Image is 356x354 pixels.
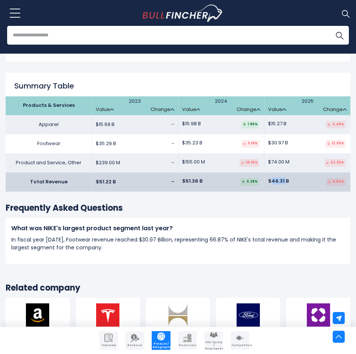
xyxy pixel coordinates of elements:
[241,121,259,129] div: 1.86%
[126,344,143,347] span: Revenue
[99,331,118,350] a: Company Overview
[268,106,286,113] a: Value
[178,331,197,350] a: Company Financials
[182,121,201,127] span: $15.98 B
[6,283,350,294] h3: Related company
[326,121,345,129] div: 4.46%
[96,179,116,185] span: $51.22 B
[96,303,119,327] img: TSLA logo
[182,178,202,184] span: $51.36 B
[100,344,117,347] span: Overview
[152,342,170,349] span: Product / Geography
[125,331,144,350] a: Company Revenue
[146,298,210,348] a: Hilton Worldwide Holdings
[96,121,115,128] span: $15.69 B
[166,303,190,327] img: HLT logo
[204,331,223,350] a: Company Employees
[6,134,92,153] td: Footwear
[241,140,259,148] div: 0.18%
[268,121,287,127] span: $15.27 B
[268,178,289,184] span: $46.31 B
[324,159,345,167] div: 52.26%
[96,160,120,166] span: $239.00 M
[323,106,347,113] a: Change
[11,224,345,232] h4: What was NIKE's largest product segment last year?
[179,344,196,347] span: Financials
[231,331,249,350] a: Company Competitors
[11,236,345,252] p: In fiscal year [DATE], Footwear revenue reached $30.97 Billion, representing 66.87% of NIKE's tot...
[330,26,349,45] button: Search
[142,4,223,22] a: Go to homepage
[6,172,92,192] td: Total Revenue
[237,303,260,327] img: F logo
[240,178,259,186] div: 0.28%
[142,4,223,22] img: Bullfincher logo
[96,141,116,147] span: $35.29 B
[307,303,330,327] img: W logo
[326,178,345,186] div: 9.84%
[6,153,92,172] td: Product and Service, Other
[76,298,140,348] a: Tesla
[264,96,351,115] th: 2025
[182,140,202,146] span: $35.23 B
[268,159,290,165] span: $74.00 M
[152,331,170,350] a: Company Product/Geography
[178,96,264,115] th: 2024
[240,159,259,167] div: 35.15%
[216,298,280,348] a: Ford Motor Company
[172,159,174,166] span: -
[96,106,114,113] a: Value
[6,115,92,134] td: Apparel
[231,344,249,347] span: Competitors
[26,303,49,327] img: AMZN logo
[268,140,288,146] span: $30.97 B
[6,203,350,214] h3: Frequently Asked Questions
[6,81,350,90] h2: Summary Table
[286,298,350,348] a: Wayfair
[326,140,345,148] div: 12.09%
[182,106,200,113] a: Value
[92,96,178,115] th: 2023
[172,121,174,128] span: -
[172,140,174,147] span: -
[151,106,174,113] a: Change
[237,106,260,113] a: Change
[6,96,92,115] th: Products & Services
[205,341,222,350] span: CEO Salary / Employees
[171,178,174,185] span: -
[6,298,70,348] a: [DOMAIN_NAME]
[182,159,205,165] span: $155.00 M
